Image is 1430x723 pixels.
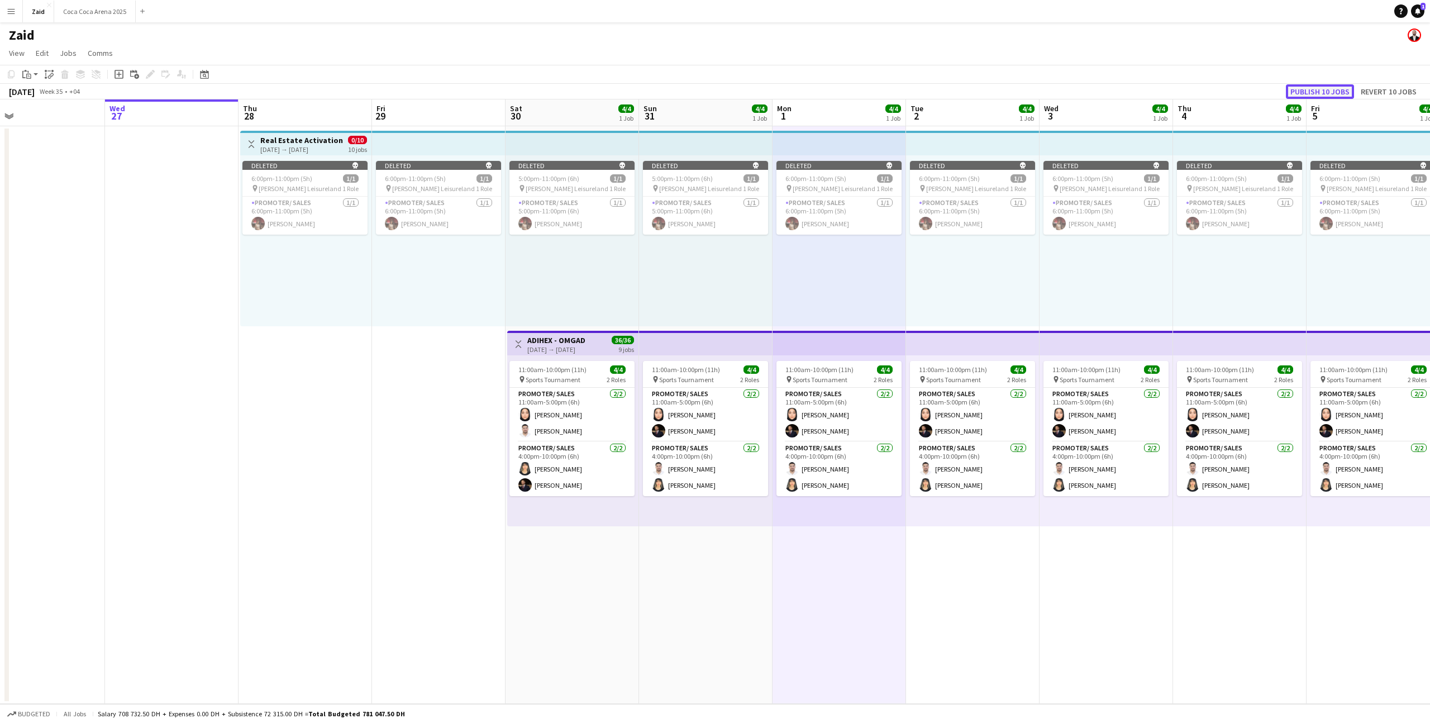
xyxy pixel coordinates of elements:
[910,161,1035,170] div: Deleted
[1186,365,1254,374] span: 11:00am-10:00pm (11h)
[1411,365,1427,374] span: 4/4
[1177,197,1302,235] app-card-role: Promoter/ Sales1/16:00pm-11:00pm (5h)[PERSON_NAME]
[1177,361,1302,496] app-job-card: 11:00am-10:00pm (11h)4/4 Sports Tournament2 RolesPromoter/ Sales2/211:00am-5:00pm (6h)[PERSON_NAM...
[23,1,54,22] button: Zaid
[1060,375,1114,384] span: Sports Tournament
[1193,375,1248,384] span: Sports Tournament
[509,197,635,235] app-card-role: Promoter/ Sales1/15:00pm-11:00pm (6h)[PERSON_NAME]
[242,161,368,235] app-job-card: Deleted 6:00pm-11:00pm (5h)1/1 [PERSON_NAME] Leisureland1 RolePromoter/ Sales1/16:00pm-11:00pm (5...
[919,365,987,374] span: 11:00am-10:00pm (11h)
[1043,161,1169,235] app-job-card: Deleted 6:00pm-11:00pm (5h)1/1 [PERSON_NAME] Leisureland1 RolePromoter/ Sales1/16:00pm-11:00pm (5...
[618,104,634,113] span: 4/4
[1327,375,1381,384] span: Sports Tournament
[348,144,367,154] div: 10 jobs
[659,184,742,193] span: [PERSON_NAME] Leisureland
[643,161,768,170] div: Deleted
[527,335,585,345] h3: ADIHEX - OMGAD
[926,184,1009,193] span: [PERSON_NAME] Leisureland
[1010,365,1026,374] span: 4/4
[241,110,257,122] span: 28
[251,174,312,183] span: 6:00pm-11:00pm (5h)
[1277,184,1293,193] span: 1 Role
[874,375,893,384] span: 2 Roles
[376,161,501,170] div: Deleted
[98,710,405,718] div: Salary 708 732.50 DH + Expenses 0.00 DH + Subsistence 72 315.00 DH =
[1327,184,1409,193] span: [PERSON_NAME] Leisureland
[509,442,635,496] app-card-role: Promoter/ Sales2/24:00pm-10:00pm (6h)[PERSON_NAME][PERSON_NAME]
[509,361,635,496] div: 11:00am-10:00pm (11h)4/4 Sports Tournament2 RolesPromoter/ Sales2/211:00am-5:00pm (6h)[PERSON_NAM...
[1043,442,1169,496] app-card-role: Promoter/ Sales2/24:00pm-10:00pm (6h)[PERSON_NAME][PERSON_NAME]
[527,345,585,354] div: [DATE] → [DATE]
[1408,375,1427,384] span: 2 Roles
[31,46,53,60] a: Edit
[1193,184,1276,193] span: [PERSON_NAME] Leisureland
[618,344,634,354] div: 9 jobs
[1152,104,1168,113] span: 4/4
[376,161,501,235] app-job-card: Deleted 6:00pm-11:00pm (5h)1/1 [PERSON_NAME] Leisureland1 RolePromoter/ Sales1/16:00pm-11:00pm (5...
[1177,388,1302,442] app-card-role: Promoter/ Sales2/211:00am-5:00pm (6h)[PERSON_NAME][PERSON_NAME]
[1319,365,1388,374] span: 11:00am-10:00pm (11h)
[609,184,626,193] span: 1 Role
[1186,174,1247,183] span: 6:00pm-11:00pm (5h)
[376,197,501,235] app-card-role: Promoter/ Sales1/16:00pm-11:00pm (5h)[PERSON_NAME]
[4,46,29,60] a: View
[910,161,1035,235] app-job-card: Deleted 6:00pm-11:00pm (5h)1/1 [PERSON_NAME] Leisureland1 RolePromoter/ Sales1/16:00pm-11:00pm (5...
[643,361,768,496] app-job-card: 11:00am-10:00pm (11h)4/4 Sports Tournament2 RolesPromoter/ Sales2/211:00am-5:00pm (6h)[PERSON_NAM...
[509,161,635,235] app-job-card: Deleted 5:00pm-11:00pm (6h)1/1 [PERSON_NAME] Leisureland1 RolePromoter/ Sales1/15:00pm-11:00pm (6...
[1144,174,1160,183] span: 1/1
[776,197,902,235] app-card-role: Promoter/ Sales1/16:00pm-11:00pm (5h)[PERSON_NAME]
[643,442,768,496] app-card-role: Promoter/ Sales2/24:00pm-10:00pm (6h)[PERSON_NAME][PERSON_NAME]
[1411,174,1427,183] span: 1/1
[643,103,657,113] span: Sun
[785,174,846,183] span: 6:00pm-11:00pm (5h)
[886,114,900,122] div: 1 Job
[1356,84,1421,99] button: Revert 10 jobs
[1043,388,1169,442] app-card-role: Promoter/ Sales2/211:00am-5:00pm (6h)[PERSON_NAME][PERSON_NAME]
[910,388,1035,442] app-card-role: Promoter/ Sales2/211:00am-5:00pm (6h)[PERSON_NAME][PERSON_NAME]
[876,184,893,193] span: 1 Role
[877,365,893,374] span: 4/4
[1044,103,1059,113] span: Wed
[1042,110,1059,122] span: 3
[37,87,65,96] span: Week 35
[1286,114,1301,122] div: 1 Job
[743,184,759,193] span: 1 Role
[1319,174,1380,183] span: 6:00pm-11:00pm (5h)
[385,174,446,183] span: 6:00pm-11:00pm (5h)
[612,336,634,344] span: 36/36
[509,161,635,170] div: Deleted
[877,174,893,183] span: 1/1
[926,375,981,384] span: Sports Tournament
[1408,28,1421,42] app-user-avatar: Zaid Rahmoun
[1309,110,1320,122] span: 5
[1010,174,1026,183] span: 1/1
[743,174,759,183] span: 1/1
[1043,361,1169,496] app-job-card: 11:00am-10:00pm (11h)4/4 Sports Tournament2 RolesPromoter/ Sales2/211:00am-5:00pm (6h)[PERSON_NAM...
[526,184,608,193] span: [PERSON_NAME] Leisureland
[1411,4,1424,18] a: 1
[242,161,368,170] div: Deleted
[752,114,767,122] div: 1 Job
[643,388,768,442] app-card-role: Promoter/ Sales2/211:00am-5:00pm (6h)[PERSON_NAME][PERSON_NAME]
[526,375,580,384] span: Sports Tournament
[910,361,1035,496] app-job-card: 11:00am-10:00pm (11h)4/4 Sports Tournament2 RolesPromoter/ Sales2/211:00am-5:00pm (6h)[PERSON_NAM...
[1421,3,1426,10] span: 1
[54,1,136,22] button: Coca Coca Arena 2025
[607,375,626,384] span: 2 Roles
[518,174,579,183] span: 5:00pm-11:00pm (6h)
[343,174,359,183] span: 1/1
[793,184,875,193] span: [PERSON_NAME] Leisureland
[776,388,902,442] app-card-role: Promoter/ Sales2/211:00am-5:00pm (6h)[PERSON_NAME][PERSON_NAME]
[259,184,341,193] span: [PERSON_NAME] Leisureland
[1141,375,1160,384] span: 2 Roles
[1153,114,1167,122] div: 1 Job
[1311,103,1320,113] span: Fri
[1177,161,1302,235] div: Deleted 6:00pm-11:00pm (5h)1/1 [PERSON_NAME] Leisureland1 RolePromoter/ Sales1/16:00pm-11:00pm (5...
[910,442,1035,496] app-card-role: Promoter/ Sales2/24:00pm-10:00pm (6h)[PERSON_NAME][PERSON_NAME]
[1177,161,1302,170] div: Deleted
